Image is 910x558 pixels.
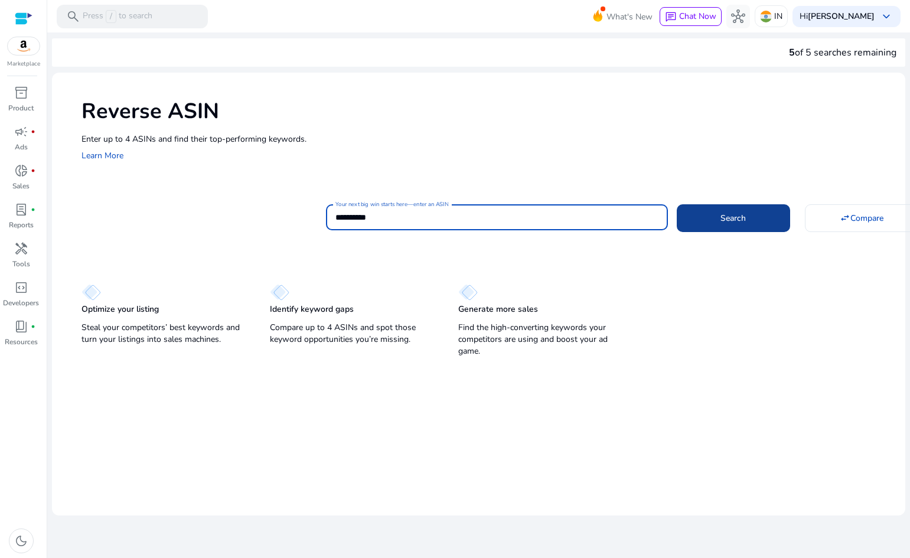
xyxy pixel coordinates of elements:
[335,200,448,208] mat-label: Your next big win starts here—enter an ASIN
[660,7,722,26] button: chatChat Now
[840,213,850,223] mat-icon: swap_horiz
[760,11,772,22] img: in.svg
[458,322,623,357] p: Find the high-converting keywords your competitors are using and boost your ad game.
[14,319,28,334] span: book_4
[83,10,152,23] p: Press to search
[9,220,34,230] p: Reports
[774,6,782,27] p: IN
[879,9,893,24] span: keyboard_arrow_down
[14,534,28,548] span: dark_mode
[7,60,40,68] p: Marketplace
[8,103,34,113] p: Product
[81,322,246,345] p: Steal your competitors’ best keywords and turn your listings into sales machines.
[726,5,750,28] button: hub
[808,11,875,22] b: [PERSON_NAME]
[31,168,35,173] span: fiber_manual_record
[5,337,38,347] p: Resources
[14,203,28,217] span: lab_profile
[14,242,28,256] span: handyman
[14,86,28,100] span: inventory_2
[789,45,896,60] div: of 5 searches remaining
[606,6,653,27] span: What's New
[665,11,677,23] span: chat
[270,284,289,301] img: diamond.svg
[14,164,28,178] span: donut_small
[458,284,478,301] img: diamond.svg
[679,11,716,22] span: Chat Now
[14,280,28,295] span: code_blocks
[3,298,39,308] p: Developers
[81,304,159,315] p: Optimize your listing
[66,9,80,24] span: search
[720,212,746,224] span: Search
[31,324,35,329] span: fiber_manual_record
[800,12,875,21] p: Hi
[850,212,883,224] span: Compare
[31,207,35,212] span: fiber_manual_record
[677,204,790,231] button: Search
[81,284,101,301] img: diamond.svg
[31,129,35,134] span: fiber_manual_record
[81,133,893,145] p: Enter up to 4 ASINs and find their top-performing keywords.
[270,322,435,345] p: Compare up to 4 ASINs and spot those keyword opportunities you’re missing.
[270,304,354,315] p: Identify keyword gaps
[789,46,795,59] span: 5
[8,37,40,55] img: amazon.svg
[14,125,28,139] span: campaign
[81,150,123,161] a: Learn More
[458,304,538,315] p: Generate more sales
[81,99,893,124] h1: Reverse ASIN
[15,142,28,152] p: Ads
[12,259,30,269] p: Tools
[106,10,116,23] span: /
[731,9,745,24] span: hub
[12,181,30,191] p: Sales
